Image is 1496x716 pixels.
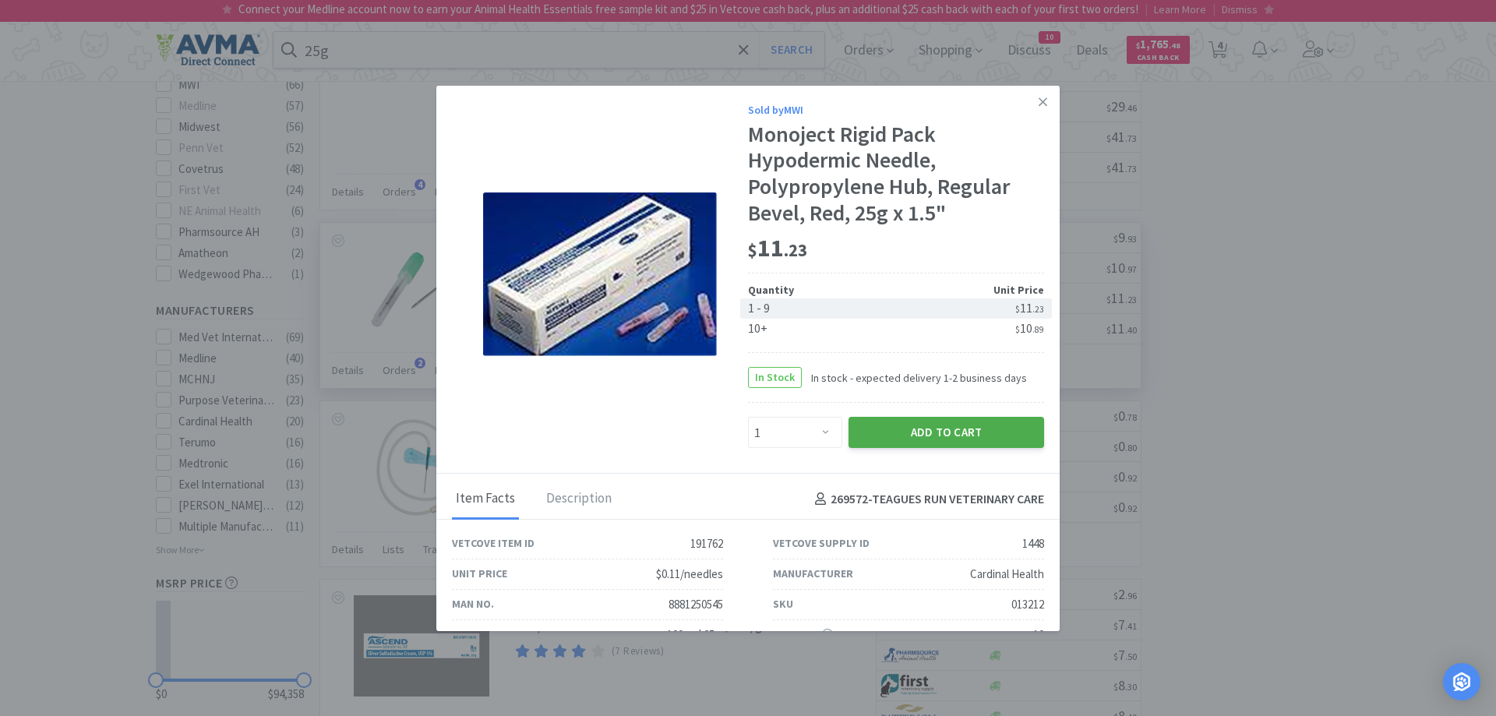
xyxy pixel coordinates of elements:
h4: 269572 - TEAGUES RUN VETERINARY CARE [809,489,1044,510]
span: In stock - expected delivery 1-2 business days [802,369,1027,386]
span: 10 [1015,320,1044,336]
div: $0.11/needles [656,565,723,584]
div: Man No. [452,595,494,612]
span: . 89 [1032,324,1044,335]
div: Item Facts [452,480,519,519]
span: $ [1015,324,1020,335]
div: 191762 [690,534,723,553]
span: $ [1015,304,1020,315]
span: 11 [1015,300,1044,316]
div: 1448 [1022,534,1044,553]
div: 10 [1033,626,1044,644]
div: 8881250545 [669,595,723,614]
img: 16bab265d0a54b408e91f052d7ad42e1_1448.png [483,192,717,356]
div: Unit Price [896,281,1044,298]
div: Open Intercom Messenger [1443,663,1480,700]
span: In Stock [749,368,801,387]
span: $ [748,239,757,261]
div: 013212 [1011,595,1044,614]
div: Manufacturer [773,565,853,582]
div: Monoject Rigid Pack Hypodermic Needle, Polypropylene Hub, Regular Bevel, Red, 25g x 1.5" [748,122,1044,226]
button: Add to Cart [849,417,1044,448]
div: 10+ [748,319,896,339]
div: Vetcove Item ID [452,534,535,552]
div: Size [452,626,473,643]
div: Vetcove Supply ID [773,534,870,552]
span: . 23 [1032,304,1044,315]
div: SKU [773,595,793,612]
span: 11 [748,232,807,263]
div: 1 - 9 [748,298,896,319]
div: Quantity [748,281,896,298]
div: Unit Price [452,565,507,582]
div: Sold by MWI [748,101,1044,118]
div: Description [542,480,616,519]
div: 100 ct | 25 g [667,626,723,644]
div: Case Qty. [773,626,833,643]
div: Cardinal Health [970,565,1044,584]
span: . 23 [784,239,807,261]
